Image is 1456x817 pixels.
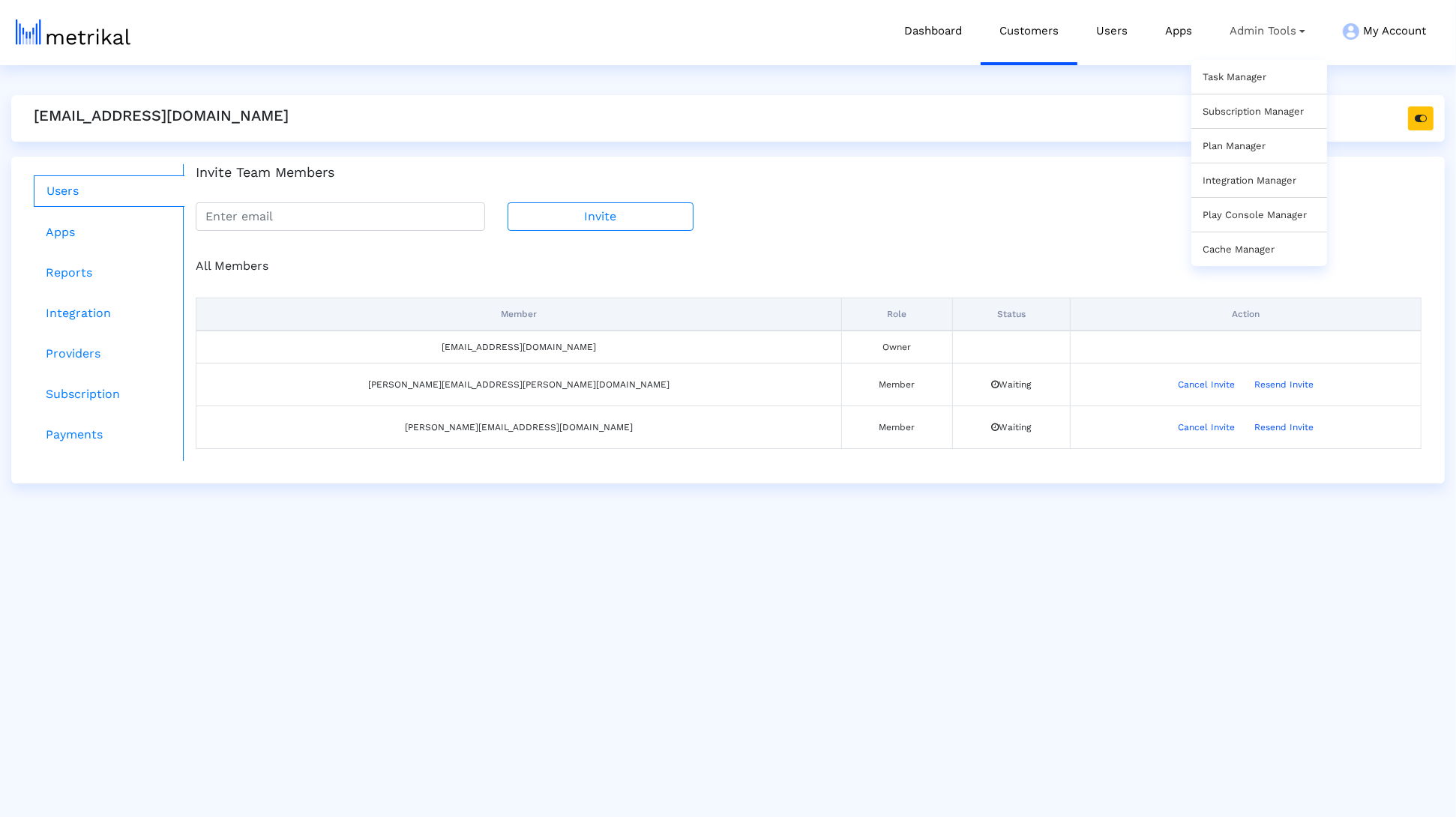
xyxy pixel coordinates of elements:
[842,363,952,406] td: Member
[1203,209,1307,220] a: Play Console Manager
[952,298,1070,331] th: Status
[842,298,952,331] th: Role
[1203,106,1304,117] a: Subscription Manager
[1168,373,1245,397] button: Cancel Invite
[196,259,268,273] span: All Members
[842,331,952,364] td: Owner
[34,379,184,409] a: Subscription
[1203,71,1266,82] a: Task Manager
[952,363,1070,406] td: Waiting
[196,363,842,406] td: [PERSON_NAME][EMAIL_ADDRESS][PERSON_NAME][DOMAIN_NAME]
[196,164,1422,181] h4: Invite Team Members
[34,217,184,247] a: Apps
[16,19,130,45] img: metrical-logo-light.png
[34,258,184,288] a: Reports
[508,202,694,231] button: Invite
[1343,23,1359,40] img: my-account-menu-icon.png
[34,298,184,328] a: Integration
[1245,373,1323,397] button: Resend Invite
[1203,140,1266,151] a: Plan Manager
[196,406,842,448] td: [PERSON_NAME][EMAIL_ADDRESS][DOMAIN_NAME]
[34,175,184,207] a: Users
[34,106,289,124] h5: [EMAIL_ADDRESS][DOMAIN_NAME]
[196,202,485,231] input: Enter email
[1070,298,1421,331] th: Action
[1203,175,1296,186] a: Integration Manager
[196,331,842,364] td: [EMAIL_ADDRESS][DOMAIN_NAME]
[34,420,184,450] a: Payments
[34,339,184,369] a: Providers
[196,298,842,331] th: Member
[842,406,952,448] td: Member
[1245,415,1323,439] button: Resend Invite
[1203,244,1275,255] a: Cache Manager
[1168,415,1245,439] button: Cancel Invite
[952,406,1070,448] td: Waiting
